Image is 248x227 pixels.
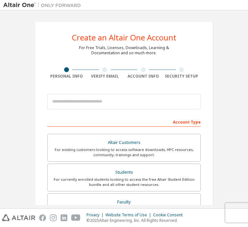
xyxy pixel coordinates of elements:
div: Account Type [47,116,201,127]
div: Verify Email [86,74,124,79]
img: instagram.svg [50,214,57,221]
img: linkedin.svg [61,214,67,221]
img: Altair One [3,2,84,8]
div: Account Info [124,74,163,79]
img: facebook.svg [39,214,46,221]
div: Website Terms of Use [106,212,153,218]
div: Create an Altair One Account [72,34,176,41]
div: Privacy [86,212,106,218]
img: altair_logo.svg [2,214,35,221]
div: For currently enrolled students looking to access the free Altair Student Edition bundle and all ... [51,177,197,187]
img: youtube.svg [71,214,81,221]
div: For existing customers looking to access software downloads, HPC resources, community, trainings ... [51,147,197,157]
div: Cookie Consent [153,212,186,218]
p: © 2025 Altair Engineering, Inc. All Rights Reserved. [86,218,186,223]
div: Personal Info [47,74,86,79]
div: Faculty [51,198,197,207]
div: For Free Trials, Licenses, Downloads, Learning & Documentation and so much more. [79,45,169,56]
div: Altair Customers [51,138,197,147]
div: Students [51,168,197,177]
div: Security Setup [163,74,201,79]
